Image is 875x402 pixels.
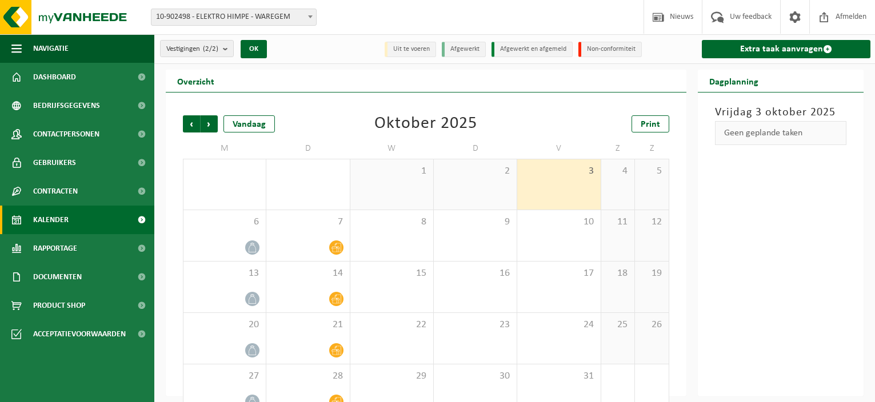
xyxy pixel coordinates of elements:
[266,138,350,159] td: D
[33,234,77,263] span: Rapportage
[517,138,601,159] td: V
[272,267,343,280] span: 14
[356,216,427,228] span: 8
[715,104,846,121] h3: Vrijdag 3 oktober 2025
[189,267,260,280] span: 13
[523,370,594,383] span: 31
[641,267,663,280] span: 19
[641,319,663,331] span: 26
[632,115,669,132] a: Print
[440,267,511,280] span: 16
[434,138,517,159] td: D
[523,267,594,280] span: 17
[166,70,226,92] h2: Overzicht
[160,40,234,57] button: Vestigingen(2/2)
[33,263,82,291] span: Documenten
[356,267,427,280] span: 15
[151,9,316,25] span: 10-902498 - ELEKTRO HIMPE - WAREGEM
[374,115,477,132] div: Oktober 2025
[33,91,100,120] span: Bedrijfsgegevens
[607,267,629,280] span: 18
[33,34,69,63] span: Navigatie
[607,165,629,178] span: 4
[601,138,636,159] td: Z
[223,115,275,132] div: Vandaag
[440,319,511,331] span: 23
[189,370,260,383] span: 27
[33,206,69,234] span: Kalender
[166,41,218,58] span: Vestigingen
[183,138,266,159] td: M
[33,177,78,206] span: Contracten
[635,138,669,159] td: Z
[641,216,663,228] span: 12
[272,370,343,383] span: 28
[241,40,267,58] button: OK
[440,165,511,178] span: 2
[203,45,218,53] count: (2/2)
[385,42,436,57] li: Uit te voeren
[523,319,594,331] span: 24
[698,70,770,92] h2: Dagplanning
[33,291,85,320] span: Product Shop
[641,120,660,129] span: Print
[578,42,642,57] li: Non-conformiteit
[33,120,99,148] span: Contactpersonen
[33,148,76,177] span: Gebruikers
[356,165,427,178] span: 1
[33,63,76,91] span: Dashboard
[151,9,317,26] span: 10-902498 - ELEKTRO HIMPE - WAREGEM
[440,370,511,383] span: 30
[715,121,846,145] div: Geen geplande taken
[272,319,343,331] span: 21
[607,216,629,228] span: 11
[350,138,434,159] td: W
[272,216,343,228] span: 7
[33,320,126,348] span: Acceptatievoorwaarden
[702,40,870,58] a: Extra taak aanvragen
[201,115,218,132] span: Volgende
[183,115,200,132] span: Vorige
[607,319,629,331] span: 25
[440,216,511,228] span: 9
[492,42,573,57] li: Afgewerkt en afgemeld
[523,216,594,228] span: 10
[356,319,427,331] span: 22
[189,216,260,228] span: 6
[523,165,594,178] span: 3
[641,165,663,178] span: 5
[442,42,486,57] li: Afgewerkt
[356,370,427,383] span: 29
[189,319,260,331] span: 20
